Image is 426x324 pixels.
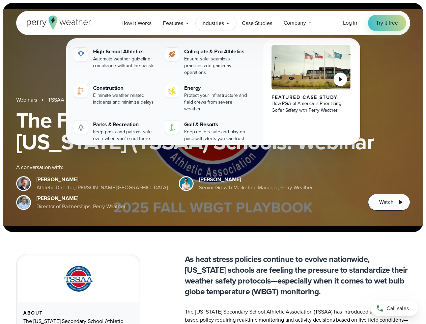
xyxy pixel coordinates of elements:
div: Golf & Resorts [184,120,249,129]
div: Collegiate & Pro Athletics [184,48,249,56]
span: Watch [379,198,393,206]
div: Director of Partnerships, Perry Weather [36,202,125,211]
a: Webinars [16,96,37,104]
div: Energy [184,84,249,92]
div: Ensure safe, seamless practices and gameday operations [184,56,249,76]
a: construction perry weather Construction Eliminate weather related incidents and minimize delays [72,81,160,108]
img: highschool-icon.svg [77,50,85,58]
img: golf-iconV2.svg [168,123,176,131]
img: Spencer Patton, Perry Weather [180,177,193,190]
nav: Breadcrumb [16,96,410,104]
img: proathletics-icon@2x-1.svg [168,50,176,58]
img: parks-icon-grey.svg [77,123,85,131]
span: Company [284,19,306,27]
a: Parks & Recreation Keep parks and patrons safe, even when you're not there [72,118,160,145]
div: Keep parks and patrons safe, even when you're not there [93,129,158,142]
div: Featured Case Study [272,95,351,100]
div: Parks & Recreation [93,120,158,129]
h1: The Fall WBGT Playbook for [US_STATE] (TSSAA) Schools: Webinar [16,109,410,153]
div: [PERSON_NAME] [199,175,313,184]
p: As heat stress policies continue to evolve nationwide, [US_STATE] schools are feeling the pressur... [185,254,410,297]
div: Senior Growth Marketing Manager, Perry Weather [199,184,313,192]
a: Energy Protect your infrastructure and field crews from severe weather [163,81,251,115]
a: TSSAA WBGT Fall Playbook [48,96,112,104]
a: Case Studies [236,16,278,30]
img: PGA of America, Frisco Campus [272,45,351,89]
a: Golf & Resorts Keep golfers safe and play on pace with alerts you can trust [163,118,251,145]
img: Brian Wyatt [17,177,30,190]
button: Watch [368,194,410,211]
div: [PERSON_NAME] [36,175,168,184]
a: PGA of America, Frisco Campus Featured Case Study How PGA of America is Prioritizing Golfer Safet... [263,39,359,150]
div: Athletic Director, [PERSON_NAME][GEOGRAPHIC_DATA] [36,184,168,192]
img: energy-icon@2x-1.svg [168,87,176,95]
a: High School Athletics Automate weather guideline compliance without the hassle [72,45,160,72]
img: Jeff Wood [17,196,30,209]
a: Try it free [368,15,406,31]
div: Eliminate weather related incidents and minimize delays [93,92,158,106]
a: Log in [343,19,357,27]
span: Features [163,19,183,27]
div: Automate weather guideline compliance without the hassle [93,56,158,69]
span: Try it free [376,19,398,27]
span: Call sales [387,304,409,313]
div: High School Athletics [93,48,158,56]
img: construction perry weather [77,87,85,95]
div: Construction [93,84,158,92]
img: TSSAA-Tennessee-Secondary-School-Athletic-Association.svg [56,264,101,294]
span: Industries [201,19,224,27]
div: About [23,310,133,316]
a: Call sales [371,301,418,316]
div: Keep golfers safe and play on pace with alerts you can trust [184,129,249,142]
div: How PGA of America is Prioritizing Golfer Safety with Perry Weather [272,100,351,114]
a: Collegiate & Pro Athletics Ensure safe, seamless practices and gameday operations [163,45,251,79]
div: A conversation with: [16,163,358,171]
div: Protect your infrastructure and field crews from severe weather [184,92,249,112]
div: [PERSON_NAME] [36,194,125,202]
span: How it Works [121,19,151,27]
span: Case Studies [242,19,272,27]
a: How it Works [116,16,157,30]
